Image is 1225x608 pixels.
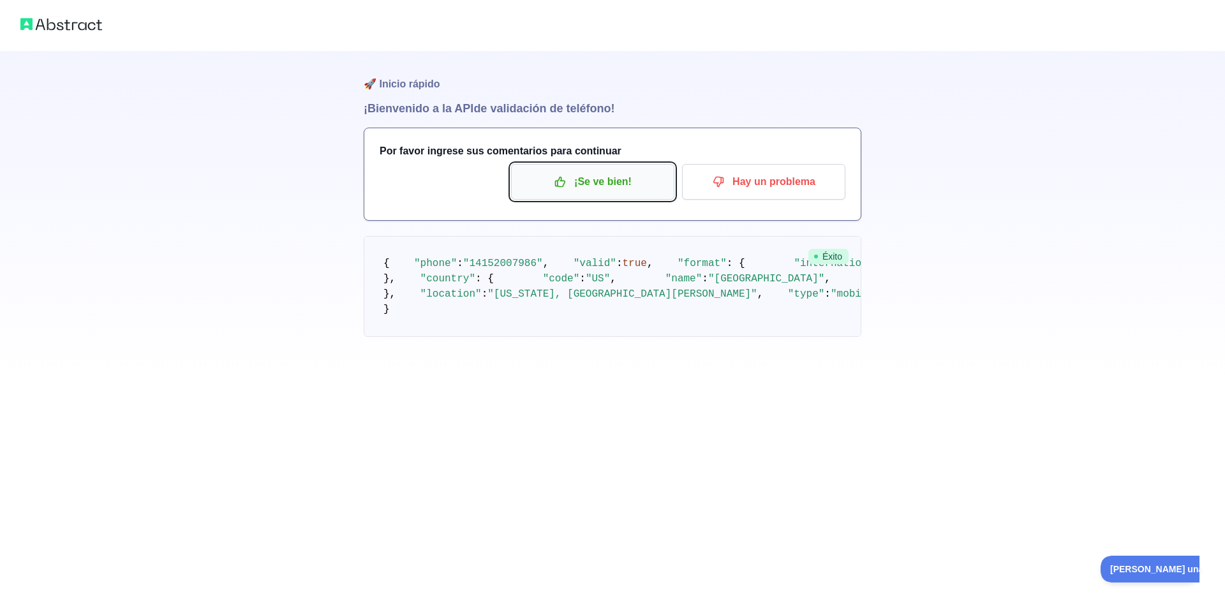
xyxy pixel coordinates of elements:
[586,273,610,285] span: "US"
[487,288,757,300] span: "[US_STATE], [GEOGRAPHIC_DATA][PERSON_NAME]"
[623,258,647,269] span: true
[380,145,621,156] font: Por favor ingrese sus comentarios para continuar
[383,258,390,269] span: {
[708,273,824,285] span: "[GEOGRAPHIC_DATA]"
[788,288,825,300] span: "type"
[822,251,842,262] font: Éxito
[574,258,616,269] span: "valid"
[665,273,702,285] span: "name"
[463,258,543,269] span: "14152007986"
[732,176,815,187] font: Hay un problema
[757,288,764,300] span: ,
[702,273,708,285] span: :
[10,8,144,19] font: [PERSON_NAME] una pregunta
[610,273,616,285] span: ,
[420,288,482,300] span: "location"
[794,258,886,269] span: "international"
[824,273,831,285] span: ,
[678,258,727,269] span: "format"
[364,78,440,89] font: 🚀 Inicio rápido
[383,258,1192,315] code: }, }, }
[475,273,494,285] span: : {
[574,176,632,187] font: ¡Se ve bien!
[473,102,611,115] font: de validación de teléfono
[414,258,457,269] span: "phone"
[543,273,580,285] span: "code"
[831,288,880,300] span: "mobile"
[543,258,549,269] span: ,
[611,102,614,115] font: !
[457,258,463,269] span: :
[1101,556,1199,582] iframe: Activar/desactivar soporte al cliente
[616,258,623,269] span: :
[511,164,674,200] button: ¡Se ve bien!
[579,273,586,285] span: :
[727,258,745,269] span: : {
[364,102,473,115] font: ¡Bienvenido a la API
[824,288,831,300] span: :
[20,15,102,33] img: Logotipo abstracto
[482,288,488,300] span: :
[647,258,653,269] span: ,
[420,273,475,285] span: "country"
[682,164,845,200] button: Hay un problema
